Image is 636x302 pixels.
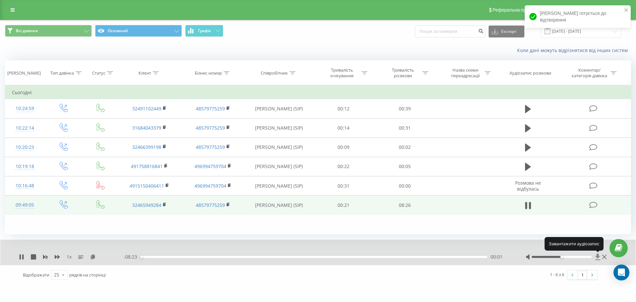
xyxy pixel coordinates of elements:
a: 48579775259 [196,144,225,150]
td: 00:05 [374,157,435,176]
div: 25 [54,272,59,278]
td: 00:21 [313,196,374,215]
a: 48579775259 [196,202,225,208]
div: Співробітник [261,70,288,76]
a: 491758816841 [131,163,163,169]
div: Назва схеми переадресації [448,67,483,79]
div: Коментар/категорія дзвінка [570,67,609,79]
a: 32466399198 [132,144,161,150]
a: 1 [577,270,587,279]
button: Всі дзвінки [5,25,92,37]
div: Клієнт [138,70,151,76]
a: 31684043379 [132,125,161,131]
span: Реферальна програма [493,7,541,13]
div: 09:49:05 [12,199,38,211]
a: Коли дані можуть відрізнятися вiд інших систем [517,47,631,53]
div: [PERSON_NAME] готується до відтворення [525,5,631,28]
div: 10:24:59 [12,102,38,115]
div: Бізнес номер [195,70,222,76]
button: Основний [95,25,182,37]
button: close [624,7,629,14]
td: [PERSON_NAME] (SIP) [244,196,313,215]
td: 00:31 [313,176,374,196]
div: Статус [92,70,105,76]
td: 00:09 [313,138,374,157]
span: Розмова не відбулась [515,180,541,192]
div: Тривалість розмови [385,67,421,79]
span: Відображати [23,272,49,278]
div: Тривалість очікування [324,67,360,79]
span: рядків на сторінці [69,272,106,278]
td: 00:02 [374,138,435,157]
div: Accessibility label [560,256,563,258]
span: Графік [198,29,211,33]
td: [PERSON_NAME] (SIP) [244,99,313,118]
td: 00:22 [313,157,374,176]
span: 1 x [67,254,72,260]
div: Завантажити аудіозапис [545,237,604,250]
div: Аудіозапис розмови [509,70,551,76]
span: 00:01 [491,254,503,260]
span: - 08:23 [124,254,140,260]
div: Accessibility label [140,256,143,258]
a: 48579775259 [196,105,225,112]
div: Тип дзвінка [50,70,74,76]
a: 48579775259 [196,125,225,131]
td: 00:12 [313,99,374,118]
a: 496994759704 [194,183,226,189]
td: [PERSON_NAME] (SIP) [244,118,313,138]
a: 4915150406411 [130,183,164,189]
a: 32491102449 [132,105,161,112]
a: 32465949284 [132,202,161,208]
button: Графік [185,25,223,37]
td: 00:39 [374,99,435,118]
span: Всі дзвінки [16,28,38,33]
td: 08:26 [374,196,435,215]
td: [PERSON_NAME] (SIP) [244,157,313,176]
div: [PERSON_NAME] [7,70,41,76]
td: 00:00 [374,176,435,196]
td: [PERSON_NAME] (SIP) [244,176,313,196]
div: 1 - 6 з 6 [550,271,564,278]
td: 00:14 [313,118,374,138]
td: Сьогодні [5,86,631,99]
button: Експорт [489,26,524,37]
input: Пошук за номером [415,26,485,37]
td: 00:31 [374,118,435,138]
a: 496994759704 [194,163,226,169]
div: 10:16:48 [12,179,38,192]
div: Open Intercom Messenger [613,265,629,280]
td: [PERSON_NAME] (SIP) [244,138,313,157]
div: 10:19:18 [12,160,38,173]
div: 10:20:23 [12,141,38,154]
div: 10:22:14 [12,122,38,135]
